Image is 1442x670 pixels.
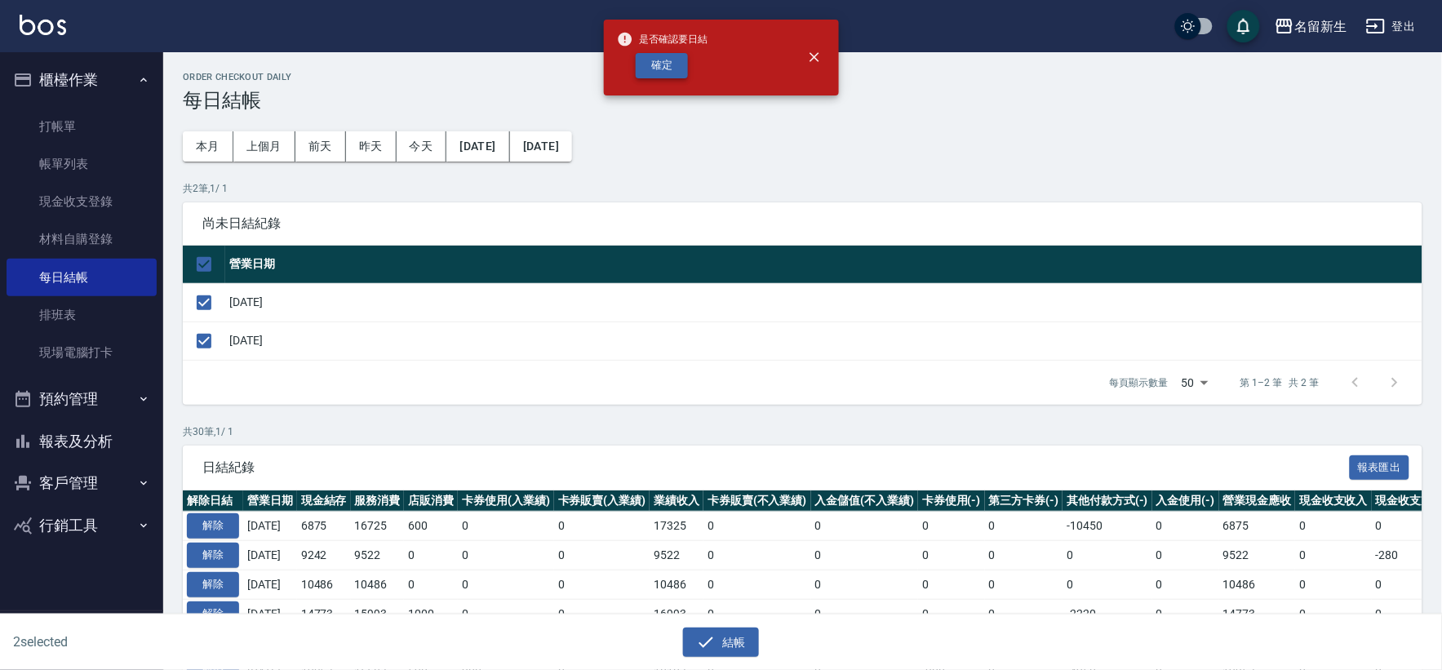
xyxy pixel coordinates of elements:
h2: Order checkout daily [183,72,1422,82]
td: 0 [703,599,811,628]
td: 0 [918,541,985,570]
td: [DATE] [225,322,1422,360]
p: 第 1–2 筆 共 2 筆 [1240,375,1320,390]
td: 6875 [297,512,351,541]
td: 0 [985,512,1063,541]
td: 0 [811,570,919,599]
td: 0 [811,541,919,570]
th: 其他付款方式(-) [1063,490,1152,512]
td: 0 [458,570,554,599]
td: [DATE] [243,570,297,599]
td: 0 [703,570,811,599]
button: 名留新生 [1268,10,1353,43]
td: 600 [404,512,458,541]
td: 0 [554,599,650,628]
a: 打帳單 [7,108,157,145]
td: 0 [458,599,554,628]
td: 0 [985,541,1063,570]
th: 服務消費 [351,490,405,512]
td: 16725 [351,512,405,541]
button: 行銷工具 [7,504,157,547]
a: 帳單列表 [7,145,157,183]
td: [DATE] [243,541,297,570]
td: [DATE] [243,599,297,628]
th: 卡券使用(入業績) [458,490,554,512]
td: 0 [811,599,919,628]
button: [DATE] [446,131,509,162]
td: 0 [1152,512,1219,541]
td: -10450 [1063,512,1152,541]
th: 現金收支收入 [1295,490,1372,512]
span: 尚未日結紀錄 [202,215,1403,232]
button: 解除 [187,601,239,627]
th: 業績收入 [650,490,703,512]
td: 0 [985,570,1063,599]
td: 0 [1295,570,1372,599]
td: 0 [985,599,1063,628]
th: 營業日期 [225,246,1422,284]
td: 9522 [1219,541,1296,570]
td: 0 [1152,570,1219,599]
th: 營業現金應收 [1219,490,1296,512]
td: 15993 [351,599,405,628]
td: 9522 [650,541,703,570]
h6: 2 selected [13,632,357,652]
th: 解除日結 [183,490,243,512]
td: 9522 [351,541,405,570]
a: 報表匯出 [1350,459,1410,474]
button: 客戶管理 [7,462,157,504]
td: 0 [1295,512,1372,541]
button: 櫃檯作業 [7,59,157,101]
button: 上個月 [233,131,295,162]
button: 預約管理 [7,378,157,420]
button: 今天 [397,131,447,162]
td: 0 [458,541,554,570]
td: [DATE] [225,283,1422,322]
th: 入金儲值(不入業績) [811,490,919,512]
td: 14773 [297,599,351,628]
td: 16993 [650,599,703,628]
span: 日結紀錄 [202,459,1350,476]
th: 入金使用(-) [1152,490,1219,512]
button: 解除 [187,543,239,568]
button: [DATE] [510,131,572,162]
span: 是否確認要日結 [617,31,708,47]
td: 0 [703,512,811,541]
button: 報表及分析 [7,420,157,463]
td: 0 [404,570,458,599]
td: 0 [1295,541,1372,570]
td: 0 [1295,599,1372,628]
th: 營業日期 [243,490,297,512]
td: 0 [554,541,650,570]
button: 登出 [1360,11,1422,42]
td: -2220 [1063,599,1152,628]
td: 0 [918,599,985,628]
td: 0 [554,512,650,541]
td: 9242 [297,541,351,570]
td: 0 [918,570,985,599]
button: 解除 [187,513,239,539]
td: 0 [1063,541,1152,570]
th: 店販消費 [404,490,458,512]
th: 現金結存 [297,490,351,512]
td: 0 [703,541,811,570]
td: 10486 [351,570,405,599]
button: 確定 [636,53,688,78]
td: 10486 [650,570,703,599]
p: 共 2 筆, 1 / 1 [183,181,1422,196]
td: [DATE] [243,512,297,541]
button: 前天 [295,131,346,162]
th: 卡券使用(-) [918,490,985,512]
td: 0 [404,541,458,570]
a: 排班表 [7,296,157,334]
td: 0 [1152,541,1219,570]
a: 現金收支登錄 [7,183,157,220]
button: close [796,39,832,75]
button: 本月 [183,131,233,162]
th: 第三方卡券(-) [985,490,1063,512]
button: 解除 [187,572,239,597]
h3: 每日結帳 [183,89,1422,112]
td: 1000 [404,599,458,628]
th: 卡券販賣(入業績) [554,490,650,512]
td: 0 [458,512,554,541]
